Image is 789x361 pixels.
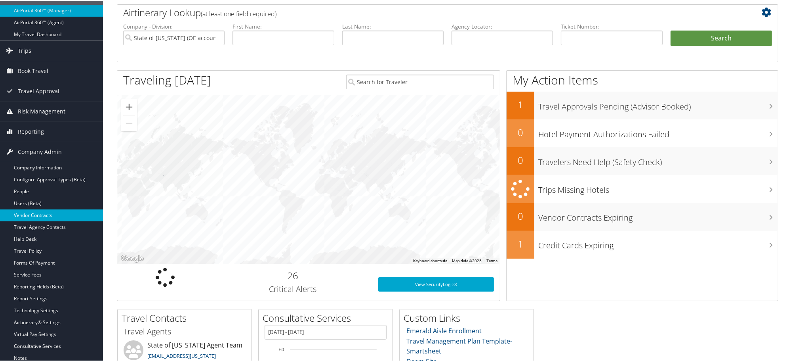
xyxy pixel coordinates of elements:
[507,91,778,119] a: 1Travel Approvals Pending (Advisor Booked)
[121,98,137,114] button: Zoom in
[119,253,145,263] img: Google
[507,125,534,138] h2: 0
[538,96,778,111] h3: Travel Approvals Pending (Advisor Booked)
[538,207,778,223] h3: Vendor Contracts Expiring
[122,311,252,324] h2: Travel Contacts
[346,74,494,88] input: Search for Traveler
[538,124,778,139] h3: Hotel Payment Authorizations Failed
[18,81,59,100] span: Travel Approval
[124,325,246,336] h3: Travel Agents
[507,230,778,258] a: 1Credit Cards Expiring
[121,115,137,131] button: Zoom out
[407,336,513,355] a: Travel Management Plan Template- Smartsheet
[507,174,778,202] a: Trips Missing Hotels
[123,71,211,88] h1: Traveling [DATE]
[561,22,662,30] label: Ticket Number:
[18,101,65,121] span: Risk Management
[18,141,62,161] span: Company Admin
[538,152,778,167] h3: Travelers Need Help (Safety Check)
[263,311,393,324] h2: Consultative Services
[507,202,778,230] a: 0Vendor Contracts Expiring
[279,346,284,351] tspan: 60
[507,209,534,222] h2: 0
[538,235,778,250] h3: Credit Cards Expiring
[507,71,778,88] h1: My Action Items
[413,257,447,263] button: Keyboard shortcuts
[219,283,366,294] h3: Critical Alerts
[452,258,482,262] span: Map data ©2025
[18,40,31,60] span: Trips
[342,22,444,30] label: Last Name:
[507,236,534,250] h2: 1
[507,153,534,166] h2: 0
[233,22,334,30] label: First Name:
[407,326,482,334] a: Emerald Aisle Enrollment
[404,311,534,324] h2: Custom Links
[378,277,494,291] a: View SecurityLogic®
[507,146,778,174] a: 0Travelers Need Help (Safety Check)
[18,121,44,141] span: Reporting
[671,30,772,46] button: Search
[538,180,778,195] h3: Trips Missing Hotels
[219,268,366,282] h2: 26
[123,5,717,19] h2: Airtinerary Lookup
[507,97,534,111] h2: 1
[452,22,553,30] label: Agency Locator:
[123,22,225,30] label: Company - Division:
[119,253,145,263] a: Open this area in Google Maps (opens a new window)
[486,258,497,262] a: Terms (opens in new tab)
[201,9,276,17] span: (at least one field required)
[18,60,48,80] span: Book Travel
[507,119,778,146] a: 0Hotel Payment Authorizations Failed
